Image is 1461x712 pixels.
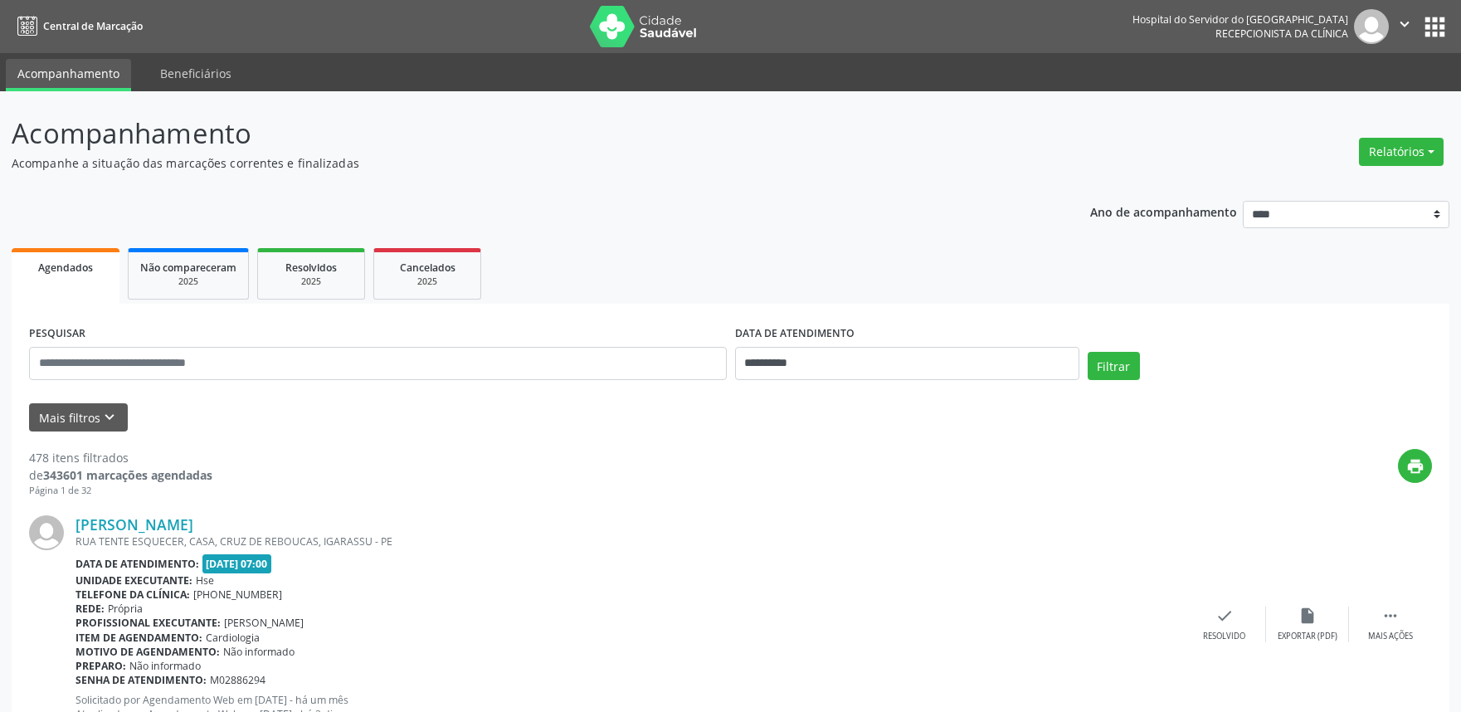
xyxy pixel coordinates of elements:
[1420,12,1449,41] button: apps
[149,59,243,88] a: Beneficiários
[1395,15,1414,33] i: 
[1354,9,1389,44] img: img
[386,276,469,288] div: 2025
[29,466,212,484] div: de
[1389,9,1420,44] button: 
[1088,352,1140,380] button: Filtrar
[193,588,282,602] span: [PHONE_NUMBER]
[12,12,143,40] a: Central de Marcação
[29,484,212,498] div: Página 1 de 32
[29,321,85,347] label: PESQUISAR
[75,573,192,588] b: Unidade executante:
[12,154,1018,172] p: Acompanhe a situação das marcações correntes e finalizadas
[1203,631,1245,642] div: Resolvido
[1406,457,1424,475] i: print
[285,261,337,275] span: Resolvidos
[202,554,272,573] span: [DATE] 07:00
[140,276,236,288] div: 2025
[210,673,265,687] span: M02886294
[1278,631,1337,642] div: Exportar (PDF)
[75,515,193,534] a: [PERSON_NAME]
[735,321,855,347] label: DATA DE ATENDIMENTO
[75,602,105,616] b: Rede:
[75,557,199,571] b: Data de atendimento:
[1132,12,1348,27] div: Hospital do Servidor do [GEOGRAPHIC_DATA]
[129,659,201,673] span: Não informado
[75,588,190,602] b: Telefone da clínica:
[75,659,126,673] b: Preparo:
[43,19,143,33] span: Central de Marcação
[1368,631,1413,642] div: Mais ações
[1090,201,1237,222] p: Ano de acompanhamento
[1398,449,1432,483] button: print
[75,616,221,630] b: Profissional executante:
[206,631,260,645] span: Cardiologia
[196,573,214,588] span: Hse
[43,467,212,483] strong: 343601 marcações agendadas
[6,59,131,91] a: Acompanhamento
[140,261,236,275] span: Não compareceram
[270,276,353,288] div: 2025
[100,408,119,427] i: keyboard_arrow_down
[75,645,220,659] b: Motivo de agendamento:
[1215,27,1348,41] span: Recepcionista da clínica
[400,261,455,275] span: Cancelados
[1359,138,1444,166] button: Relatórios
[108,602,143,616] span: Própria
[75,673,207,687] b: Senha de atendimento:
[1215,607,1234,625] i: check
[29,515,64,550] img: img
[29,449,212,466] div: 478 itens filtrados
[38,261,93,275] span: Agendados
[29,403,128,432] button: Mais filtroskeyboard_arrow_down
[224,616,304,630] span: [PERSON_NAME]
[75,631,202,645] b: Item de agendamento:
[75,534,1183,549] div: RUA TENTE ESQUECER, CASA, CRUZ DE REBOUCAS, IGARASSU - PE
[1298,607,1317,625] i: insert_drive_file
[12,113,1018,154] p: Acompanhamento
[223,645,295,659] span: Não informado
[1381,607,1400,625] i: 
